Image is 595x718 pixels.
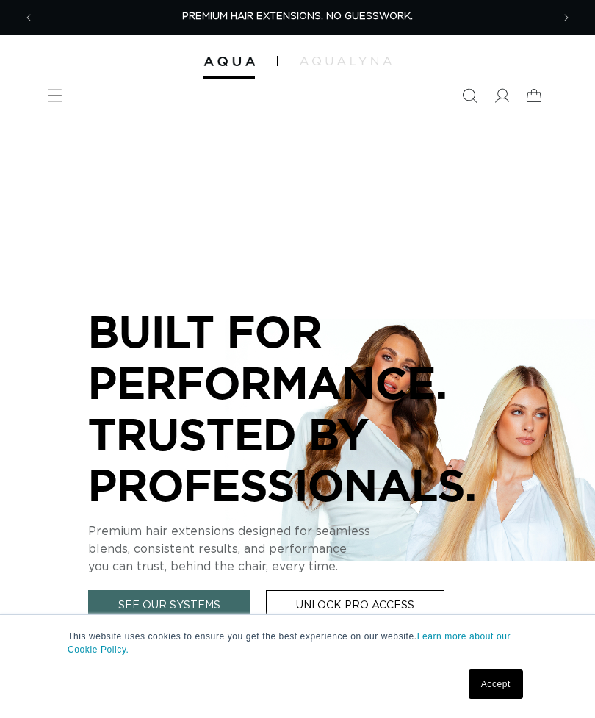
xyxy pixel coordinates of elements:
span: PREMIUM HAIR EXTENSIONS. NO GUESSWORK. [182,12,413,21]
img: aqualyna.com [300,57,392,65]
button: Previous announcement [12,1,45,34]
a: See Our Systems [88,590,250,622]
a: Unlock Pro Access [266,590,444,622]
a: Accept [469,669,523,699]
p: Premium hair extensions designed for seamless blends, consistent results, and performance you can... [88,523,507,575]
summary: Search [453,79,486,112]
img: Aqua Hair Extensions [203,57,255,67]
p: BUILT FOR PERFORMANCE. TRUSTED BY PROFESSIONALS. [88,306,507,510]
p: This website uses cookies to ensure you get the best experience on our website. [68,630,527,656]
summary: Menu [39,79,71,112]
button: Next announcement [550,1,583,34]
